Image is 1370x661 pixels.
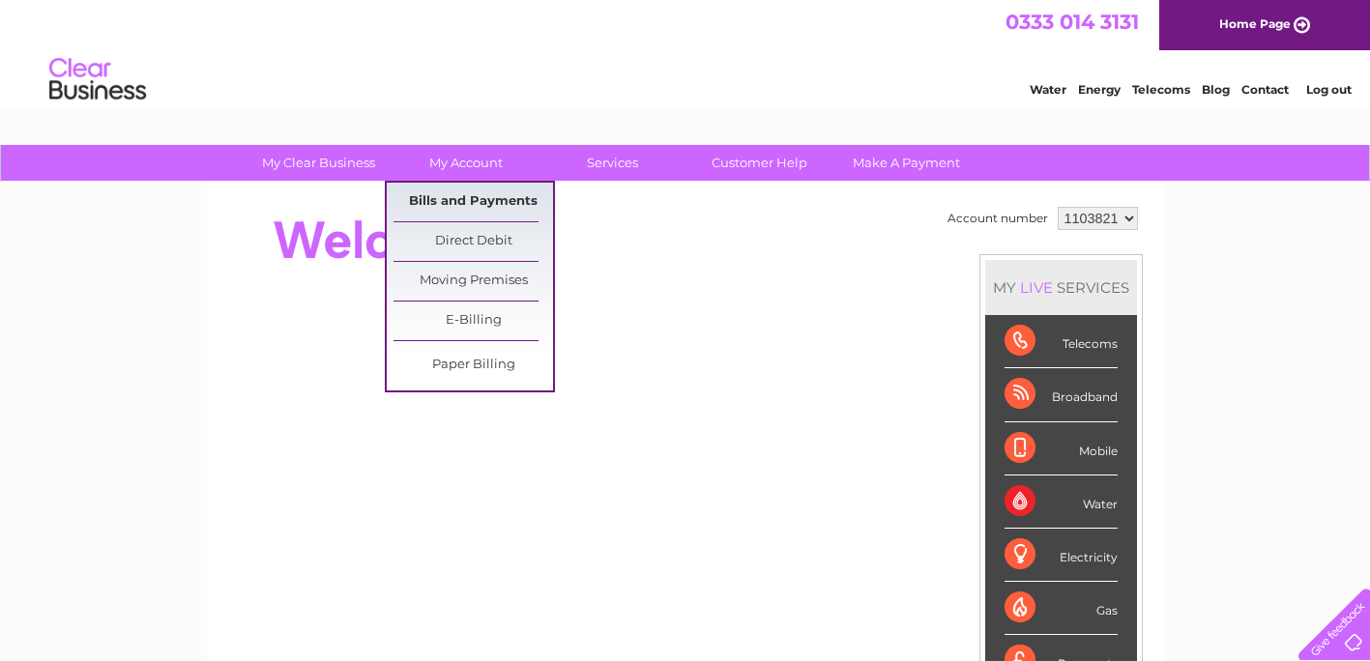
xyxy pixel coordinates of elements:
[394,302,553,340] a: E-Billing
[1005,422,1118,475] div: Mobile
[1030,82,1066,97] a: Water
[386,145,545,181] a: My Account
[1241,82,1289,97] a: Contact
[533,145,692,181] a: Services
[1005,582,1118,635] div: Gas
[1006,10,1139,34] a: 0333 014 3131
[1202,82,1230,97] a: Blog
[229,11,1143,94] div: Clear Business is a trading name of Verastar Limited (registered in [GEOGRAPHIC_DATA] No. 3667643...
[1005,368,1118,421] div: Broadband
[394,262,553,301] a: Moving Premises
[1078,82,1121,97] a: Energy
[239,145,398,181] a: My Clear Business
[985,260,1137,315] div: MY SERVICES
[394,222,553,261] a: Direct Debit
[827,145,986,181] a: Make A Payment
[394,346,553,385] a: Paper Billing
[1132,82,1190,97] a: Telecoms
[943,202,1053,235] td: Account number
[680,145,839,181] a: Customer Help
[1306,82,1352,97] a: Log out
[1005,315,1118,368] div: Telecoms
[48,50,147,109] img: logo.png
[1016,278,1057,297] div: LIVE
[394,183,553,221] a: Bills and Payments
[1005,475,1118,529] div: Water
[1005,529,1118,582] div: Electricity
